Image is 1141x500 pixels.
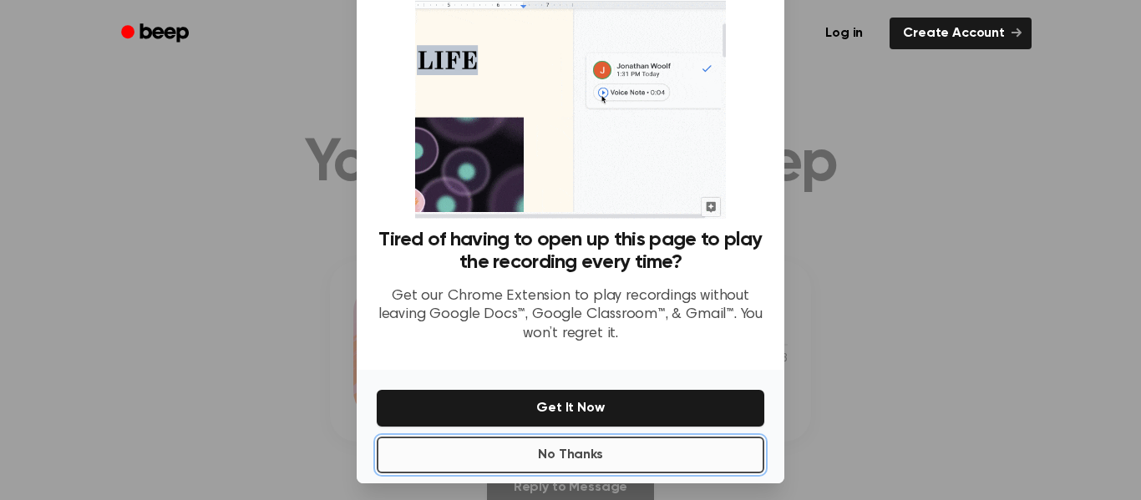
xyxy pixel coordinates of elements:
[109,18,204,50] a: Beep
[377,287,764,344] p: Get our Chrome Extension to play recordings without leaving Google Docs™, Google Classroom™, & Gm...
[377,229,764,274] h3: Tired of having to open up this page to play the recording every time?
[890,18,1032,49] a: Create Account
[377,390,764,427] button: Get It Now
[809,14,880,53] a: Log in
[377,437,764,473] button: No Thanks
